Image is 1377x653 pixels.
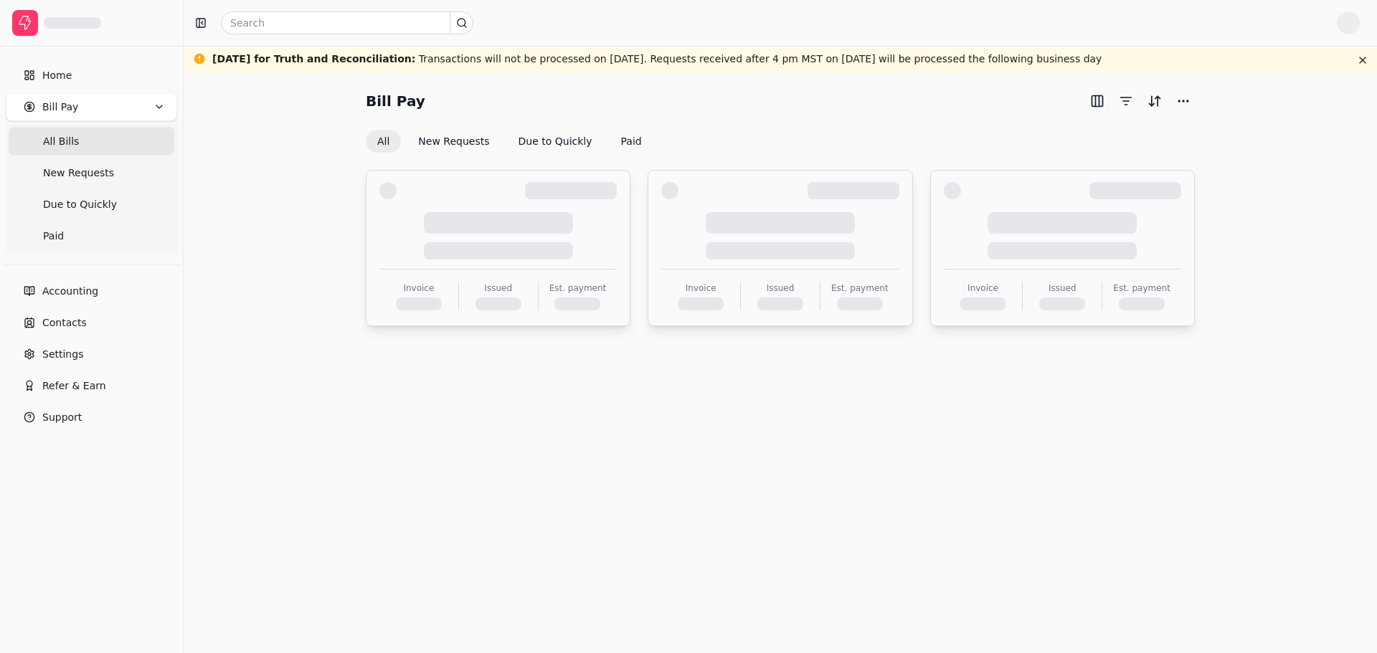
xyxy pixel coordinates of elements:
[6,61,177,90] a: Home
[549,282,607,295] div: Est. payment
[42,284,98,299] span: Accounting
[6,92,177,121] button: Bill Pay
[1143,90,1166,113] button: Sort
[967,282,998,295] div: Invoice
[507,130,604,153] button: Due to Quickly
[610,130,653,153] button: Paid
[6,371,177,400] button: Refer & Earn
[9,221,174,250] a: Paid
[42,347,83,362] span: Settings
[43,134,79,149] span: All Bills
[6,340,177,368] a: Settings
[42,100,78,115] span: Bill Pay
[403,282,434,295] div: Invoice
[6,308,177,337] a: Contacts
[831,282,889,295] div: Est. payment
[6,403,177,432] button: Support
[42,68,72,83] span: Home
[6,277,177,305] a: Accounting
[9,127,174,156] a: All Bills
[1172,90,1195,113] button: More
[212,53,415,65] span: [DATE] for Truth and Reconciliation :
[1113,282,1170,295] div: Est. payment
[767,282,795,295] div: Issued
[42,410,82,425] span: Support
[484,282,512,295] div: Issued
[221,11,473,34] input: Search
[366,90,425,113] h2: Bill Pay
[366,130,401,153] button: All
[212,52,1102,67] div: Transactions will not be processed on [DATE]. Requests received after 4 pm MST on [DATE] will be ...
[42,378,106,394] span: Refer & Earn
[366,130,653,153] div: Invoice filter options
[686,282,716,295] div: Invoice
[43,229,64,244] span: Paid
[9,190,174,219] a: Due to Quickly
[42,315,87,330] span: Contacts
[1049,282,1076,295] div: Issued
[9,158,174,187] a: New Requests
[407,130,501,153] button: New Requests
[43,197,117,212] span: Due to Quickly
[43,166,114,181] span: New Requests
